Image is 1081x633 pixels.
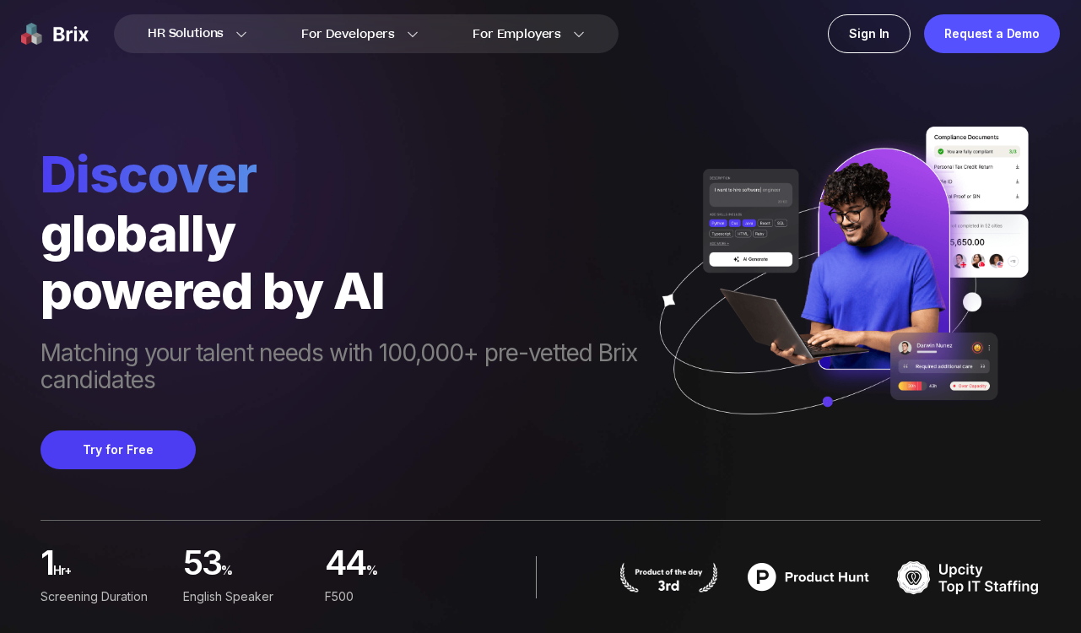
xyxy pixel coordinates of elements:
img: TOP IT STAFFING [897,556,1040,598]
span: % [366,557,454,593]
span: For Employers [473,25,561,43]
span: Discover [41,143,638,204]
div: English Speaker [183,587,312,606]
div: Screening duration [41,587,170,606]
button: Try for Free [41,430,196,469]
a: Request a Demo [924,14,1060,53]
img: product hunt badge [618,562,720,592]
span: Matching your talent needs with 100,000+ pre-vetted Brix candidates [41,339,638,397]
div: F500 [325,587,454,606]
a: Sign In [828,14,911,53]
span: 44 [325,548,366,584]
img: ai generate [638,127,1040,450]
span: 53 [183,548,222,584]
span: % [221,557,311,593]
span: 1 [41,548,53,584]
img: product hunt badge [737,556,880,598]
div: globally [41,204,638,262]
span: HR Solutions [148,20,224,47]
div: powered by AI [41,262,638,319]
span: For Developers [301,25,395,43]
span: hr+ [53,557,169,593]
